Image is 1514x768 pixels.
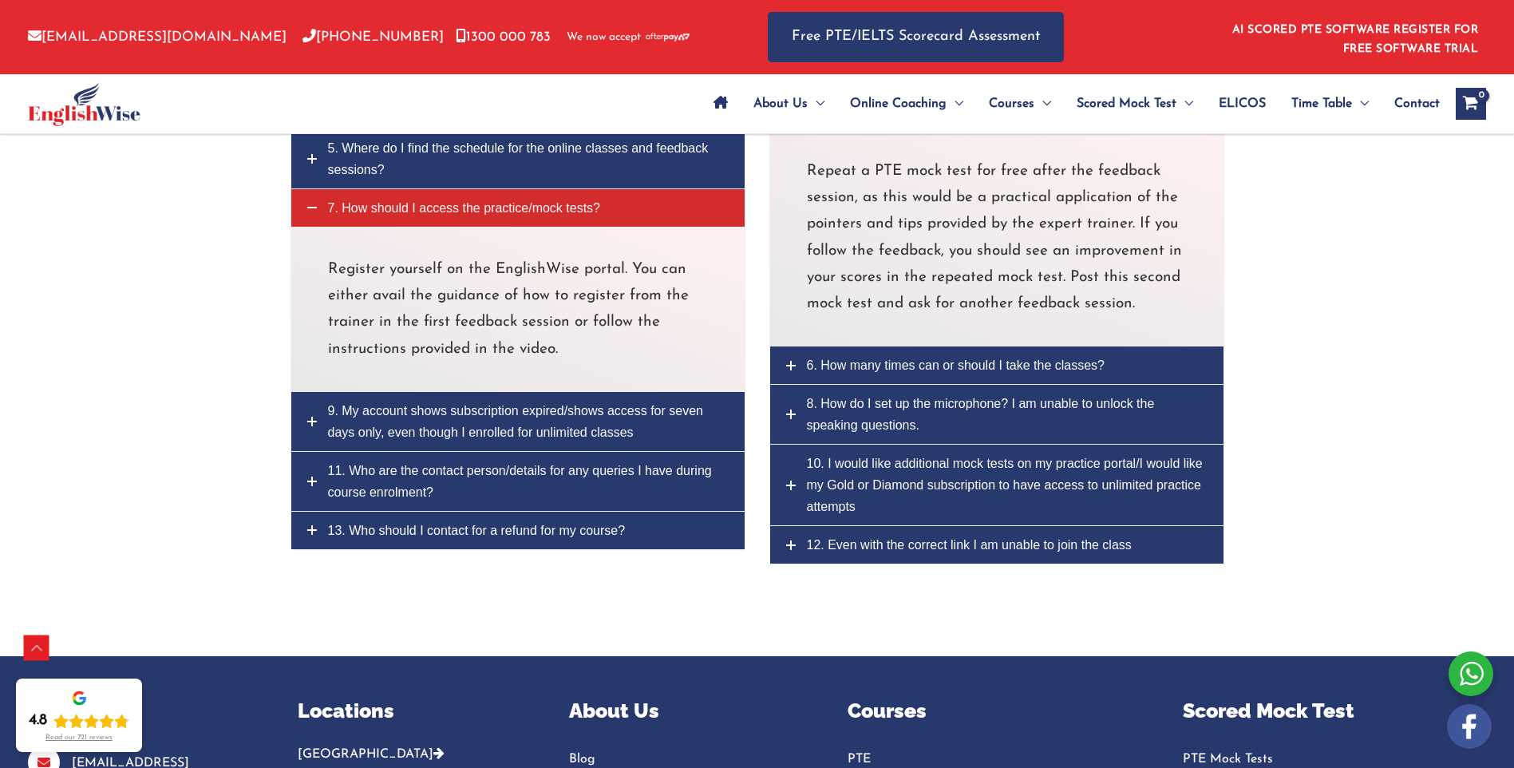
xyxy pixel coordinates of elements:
span: Time Table [1291,76,1352,132]
span: 12. Even with the correct link I am unable to join the class [807,538,1132,552]
span: About Us [753,76,808,132]
a: [EMAIL_ADDRESS][DOMAIN_NAME] [28,30,287,44]
a: AI SCORED PTE SOFTWARE REGISTER FOR FREE SOFTWARE TRIAL [1232,24,1479,55]
div: Rating: 4.8 out of 5 [29,711,129,730]
a: 11. Who are the contact person/details for any queries I have during course enrolment? [291,452,745,511]
span: 11. Who are the contact person/details for any queries I have during course enrolment? [328,464,712,499]
span: Menu Toggle [947,76,963,132]
nav: Site Navigation: Main Menu [701,76,1440,132]
p: Locations [298,696,537,726]
a: 12. Even with the correct link I am unable to join the class [770,526,1223,564]
span: Scored Mock Test [1077,76,1176,132]
a: Scored Mock TestMenu Toggle [1064,76,1206,132]
span: 5. Where do I find the schedule for the online classes and feedback sessions? [328,141,709,176]
span: ELICOS [1219,76,1266,132]
p: Repeat a PTE mock test for free after the feedback session, as this would be a practical applicat... [807,158,1187,318]
span: 7. How should I access the practice/mock tests? [328,201,600,215]
span: Menu Toggle [1352,76,1369,132]
div: Read our 721 reviews [45,734,113,742]
a: Time TableMenu Toggle [1279,76,1382,132]
p: Contact Us [28,696,258,726]
a: 6. How many times can or should I take the classes? [770,346,1223,384]
a: View Shopping Cart, empty [1456,88,1486,120]
span: Menu Toggle [808,76,824,132]
a: 10. I would like additional mock tests on my practice portal/I would like my Gold or Diamond subs... [770,445,1223,525]
a: Free PTE/IELTS Scorecard Assessment [768,12,1064,62]
p: Scored Mock Test [1183,696,1486,726]
p: Courses [848,696,1151,726]
span: 9. My account shows subscription expired/shows access for seven days only, even though I enrolled... [328,404,703,439]
span: Menu Toggle [1034,76,1051,132]
img: white-facebook.png [1447,704,1492,749]
span: 10. I would like additional mock tests on my practice portal/I would like my Gold or Diamond subs... [807,457,1203,513]
a: 1300 000 783 [456,30,551,44]
span: Menu Toggle [1176,76,1193,132]
a: CoursesMenu Toggle [976,76,1064,132]
a: 13. Who should I contact for a refund for my course? [291,512,745,549]
a: About UsMenu Toggle [741,76,837,132]
a: ELICOS [1206,76,1279,132]
span: Contact [1394,76,1440,132]
a: Online CoachingMenu Toggle [837,76,976,132]
p: Register yourself on the EnglishWise portal. You can either avail the guidance of how to register... [328,256,708,362]
span: 6. How many times can or should I take the classes? [807,358,1105,372]
span: 8. How do I set up the microphone? I am unable to unlock the speaking questions. [807,397,1155,432]
p: About Us [569,696,808,726]
img: cropped-ew-logo [28,82,140,126]
span: We now accept [567,30,641,46]
a: 8. How do I set up the microphone? I am unable to unlock the speaking questions. [770,385,1223,444]
a: 7. How should I access the practice/mock tests? [291,189,745,227]
a: 5. Where do I find the schedule for the online classes and feedback sessions? [291,129,745,188]
a: [PHONE_NUMBER] [302,30,444,44]
div: 4.8 [29,711,47,730]
span: Courses [989,76,1034,132]
img: Afterpay-Logo [646,33,690,42]
span: 13. Who should I contact for a refund for my course? [328,524,626,537]
a: 9. My account shows subscription expired/shows access for seven days only, even though I enrolled... [291,392,745,451]
span: Online Coaching [850,76,947,132]
a: Contact [1382,76,1440,132]
aside: Header Widget 1 [1223,11,1486,63]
